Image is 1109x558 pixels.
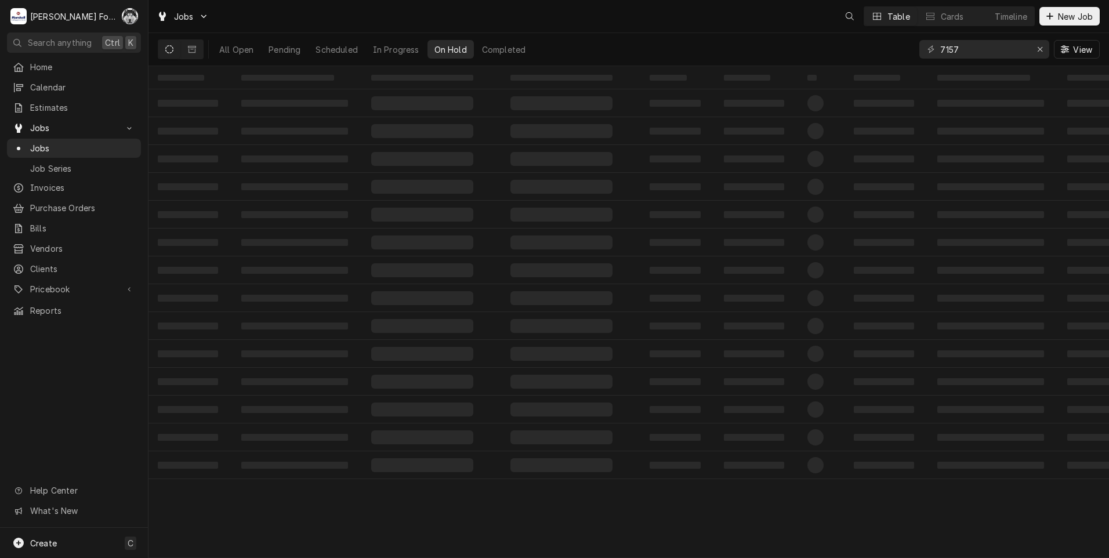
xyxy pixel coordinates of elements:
[807,346,824,362] span: ‌
[510,291,613,305] span: ‌
[30,505,134,517] span: What's New
[7,159,141,178] a: Job Series
[30,222,135,234] span: Bills
[854,155,914,162] span: ‌
[158,434,218,441] span: ‌
[807,290,824,306] span: ‌
[510,319,613,333] span: ‌
[840,7,859,26] button: Open search
[650,128,701,135] span: ‌
[371,347,473,361] span: ‌
[158,267,218,274] span: ‌
[724,350,784,357] span: ‌
[30,81,135,93] span: Calendar
[807,151,824,167] span: ‌
[373,44,419,56] div: In Progress
[937,128,1044,135] span: ‌
[724,155,784,162] span: ‌
[158,155,218,162] span: ‌
[30,263,135,275] span: Clients
[434,44,467,56] div: On Hold
[937,323,1044,329] span: ‌
[158,75,204,81] span: ‌
[854,434,914,441] span: ‌
[241,434,348,441] span: ‌
[241,211,348,218] span: ‌
[510,180,613,194] span: ‌
[241,128,348,135] span: ‌
[510,263,613,277] span: ‌
[105,37,120,49] span: Ctrl
[30,305,135,317] span: Reports
[854,211,914,218] span: ‌
[854,100,914,107] span: ‌
[158,211,218,218] span: ‌
[30,242,135,255] span: Vendors
[854,350,914,357] span: ‌
[152,7,213,26] a: Go to Jobs
[724,183,784,190] span: ‌
[241,267,348,274] span: ‌
[937,100,1044,107] span: ‌
[937,183,1044,190] span: ‌
[128,537,133,549] span: C
[371,235,473,249] span: ‌
[650,406,701,413] span: ‌
[937,350,1044,357] span: ‌
[510,375,613,389] span: ‌
[316,44,357,56] div: Scheduled
[650,378,701,385] span: ‌
[937,75,1030,81] span: ‌
[510,458,613,472] span: ‌
[995,10,1027,23] div: Timeline
[158,183,218,190] span: ‌
[241,100,348,107] span: ‌
[724,128,784,135] span: ‌
[371,263,473,277] span: ‌
[30,142,135,154] span: Jobs
[241,75,334,81] span: ‌
[30,122,118,134] span: Jobs
[7,198,141,218] a: Purchase Orders
[1031,40,1049,59] button: Erase input
[371,375,473,389] span: ‌
[371,96,473,110] span: ‌
[371,208,473,222] span: ‌
[854,239,914,246] span: ‌
[650,100,701,107] span: ‌
[650,350,701,357] span: ‌
[7,280,141,299] a: Go to Pricebook
[510,403,613,416] span: ‌
[510,96,613,110] span: ‌
[158,350,218,357] span: ‌
[650,295,701,302] span: ‌
[158,406,218,413] span: ‌
[158,239,218,246] span: ‌
[650,462,701,469] span: ‌
[937,267,1044,274] span: ‌
[807,429,824,445] span: ‌
[241,323,348,329] span: ‌
[30,182,135,194] span: Invoices
[1071,44,1094,56] span: View
[174,10,194,23] span: Jobs
[724,406,784,413] span: ‌
[510,152,613,166] span: ‌
[724,295,784,302] span: ‌
[7,32,141,53] button: Search anythingCtrlK
[7,501,141,520] a: Go to What's New
[7,78,141,97] a: Calendar
[650,183,701,190] span: ‌
[510,208,613,222] span: ‌
[510,235,613,249] span: ‌
[807,206,824,223] span: ‌
[807,374,824,390] span: ‌
[241,183,348,190] span: ‌
[7,259,141,278] a: Clients
[122,8,138,24] div: C(
[510,124,613,138] span: ‌
[937,211,1044,218] span: ‌
[854,267,914,274] span: ‌
[650,239,701,246] span: ‌
[724,462,784,469] span: ‌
